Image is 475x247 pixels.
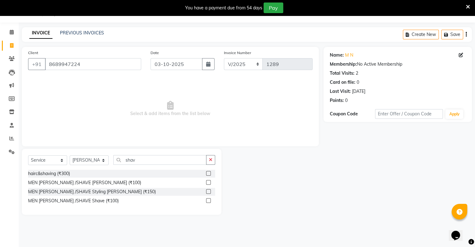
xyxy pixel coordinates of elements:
[29,28,52,39] a: INVOICE
[224,50,251,56] label: Invoice Number
[60,30,104,36] a: PREVIOUS INVOICES
[330,61,357,68] div: Membership:
[357,79,359,86] div: 0
[330,70,354,77] div: Total Visits:
[330,79,355,86] div: Card on file:
[28,198,119,204] div: MEN [PERSON_NAME] /SHAVE Shave (₹100)
[330,52,344,58] div: Name:
[330,88,351,95] div: Last Visit:
[330,111,375,117] div: Coupon Code
[185,5,262,11] div: You have a payment due from 54 days
[449,222,469,241] iframe: chat widget
[28,50,38,56] label: Client
[264,3,283,13] button: Pay
[441,30,463,39] button: Save
[28,189,156,195] div: MEN [PERSON_NAME] /SHAVE Styling [PERSON_NAME] (₹150)
[113,155,206,165] input: Search or Scan
[345,97,348,104] div: 0
[356,70,358,77] div: 2
[375,109,443,119] input: Enter Offer / Coupon Code
[28,78,313,140] span: Select & add items from the list below
[45,58,141,70] input: Search by Name/Mobile/Email/Code
[330,97,344,104] div: Points:
[345,52,353,58] a: M N
[403,30,439,39] button: Create New
[352,88,365,95] div: [DATE]
[151,50,159,56] label: Date
[28,170,70,177] div: hairc&shaving (₹300)
[330,61,466,68] div: No Active Membership
[28,58,46,70] button: +91
[28,179,141,186] div: MEN [PERSON_NAME] /SHAVE [PERSON_NAME] (₹100)
[445,109,463,119] button: Apply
